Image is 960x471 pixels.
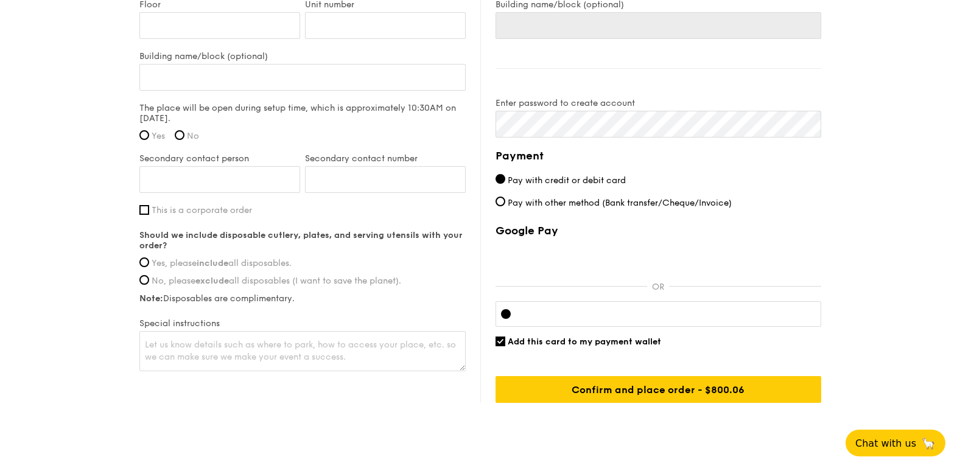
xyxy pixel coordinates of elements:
[139,51,466,61] label: Building name/block (optional)
[921,436,936,450] span: 🦙
[305,153,466,164] label: Secondary contact number
[139,275,149,285] input: No, pleaseexcludeall disposables (I want to save the planet).
[647,282,669,292] p: OR
[139,103,466,124] label: The place will be open during setup time, which is approximately 10:30AM on [DATE].
[139,293,163,304] strong: Note:
[496,245,821,271] iframe: Secure payment button frame
[508,198,732,208] span: Pay with other method (Bank transfer/Cheque/Invoice)
[496,174,505,184] input: Pay with credit or debit card
[496,147,821,164] h4: Payment
[195,276,229,286] strong: exclude
[855,438,916,449] span: Chat with us
[152,131,165,141] span: Yes
[520,309,816,319] iframe: Secure card payment input frame
[139,153,300,164] label: Secondary contact person
[139,257,149,267] input: Yes, pleaseincludeall disposables.
[508,337,661,347] span: Add this card to my payment wallet
[152,276,401,286] span: No, please all disposables (I want to save the planet).
[496,197,505,206] input: Pay with other method (Bank transfer/Cheque/Invoice)
[152,205,252,215] span: This is a corporate order
[139,130,149,140] input: Yes
[139,205,149,215] input: This is a corporate order
[139,230,463,251] strong: Should we include disposable cutlery, plates, and serving utensils with your order?
[139,318,466,329] label: Special instructions
[496,376,821,403] input: Confirm and place order - $800.06
[496,224,821,237] label: Google Pay
[508,175,626,186] span: Pay with credit or debit card
[175,130,184,140] input: No
[197,258,228,268] strong: include
[139,293,466,304] label: Disposables are complimentary.
[496,98,821,108] label: Enter password to create account
[846,430,945,456] button: Chat with us🦙
[187,131,199,141] span: No
[152,258,292,268] span: Yes, please all disposables.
